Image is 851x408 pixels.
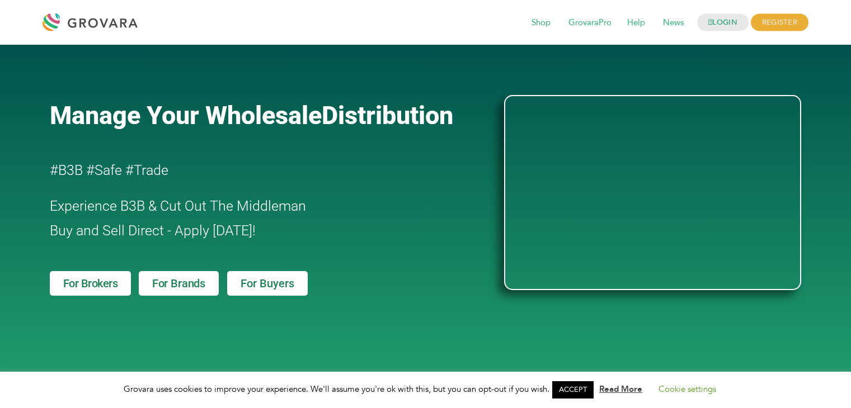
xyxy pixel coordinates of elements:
span: For Brands [152,278,205,289]
a: ACCEPT [552,381,594,398]
a: For Brokers [50,271,131,296]
h2: #B3B #Safe #Trade [50,158,440,183]
span: Shop [524,12,558,34]
a: Help [619,17,653,29]
span: News [655,12,692,34]
span: Experience B3B & Cut Out The Middleman [50,198,306,214]
span: For Buyers [241,278,294,289]
span: REGISTER [751,14,808,31]
a: For Buyers [227,271,308,296]
a: Manage Your WholesaleDistribution [50,101,486,130]
span: Help [619,12,653,34]
span: Grovara uses cookies to improve your experience. We'll assume you're ok with this, but you can op... [124,383,727,395]
span: Buy and Sell Direct - Apply [DATE]! [50,222,256,239]
a: Read More [599,383,642,395]
span: GrovaraPro [561,12,619,34]
a: Shop [524,17,558,29]
a: GrovaraPro [561,17,619,29]
span: Manage Your Wholesale [50,101,322,130]
a: News [655,17,692,29]
a: Cookie settings [659,383,716,395]
span: For Brokers [63,278,118,289]
a: For Brands [139,271,219,296]
span: Distribution [322,101,453,130]
a: LOGIN [697,14,749,31]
